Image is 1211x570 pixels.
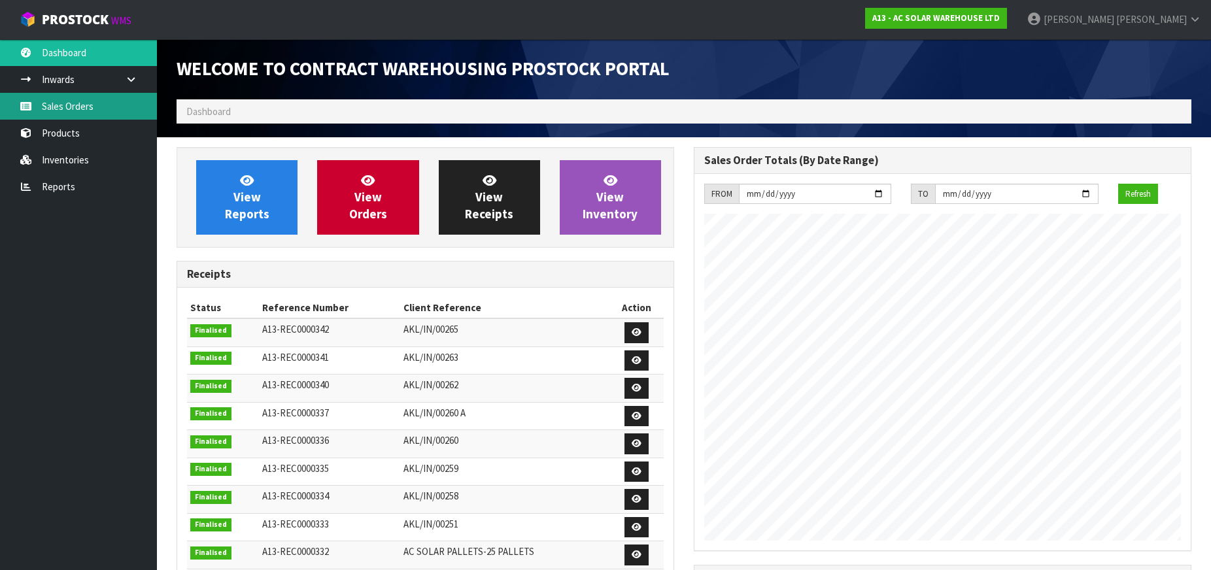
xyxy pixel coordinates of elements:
a: ViewInventory [560,160,661,235]
span: Finalised [190,380,231,393]
th: Reference Number [259,297,400,318]
span: AKL/IN/00260 A [403,407,466,419]
span: ProStock [42,11,109,28]
span: AKL/IN/00258 [403,490,458,502]
span: Finalised [190,491,231,504]
small: WMS [111,14,131,27]
span: A13-REC0000336 [262,434,329,446]
span: A13-REC0000334 [262,490,329,502]
strong: A13 - AC SOLAR WAREHOUSE LTD [872,12,1000,24]
div: FROM [704,184,739,205]
span: AKL/IN/00259 [403,462,458,475]
span: A13-REC0000341 [262,351,329,363]
span: [PERSON_NAME] [1116,13,1187,25]
span: Finalised [190,546,231,560]
span: AKL/IN/00251 [403,518,458,530]
span: View Orders [349,173,387,222]
span: [PERSON_NAME] [1044,13,1114,25]
a: ViewReports [196,160,298,235]
span: View Reports [225,173,269,222]
span: A13-REC0000332 [262,545,329,558]
span: View Receipts [465,173,513,222]
span: Finalised [190,407,231,420]
th: Client Reference [400,297,609,318]
span: Finalised [190,435,231,448]
a: ViewOrders [317,160,418,235]
h3: Receipts [187,268,664,280]
span: A13-REC0000335 [262,462,329,475]
a: ViewReceipts [439,160,540,235]
span: AC SOLAR PALLETS-25 PALLETS [403,545,534,558]
span: A13-REC0000333 [262,518,329,530]
th: Status [187,297,259,318]
button: Refresh [1118,184,1158,205]
span: AKL/IN/00263 [403,351,458,363]
th: Action [609,297,664,318]
span: Finalised [190,352,231,365]
span: Welcome to Contract Warehousing ProStock Portal [177,57,670,80]
span: AKL/IN/00260 [403,434,458,446]
span: Finalised [190,463,231,476]
div: TO [911,184,935,205]
img: cube-alt.png [20,11,36,27]
span: AKL/IN/00265 [403,323,458,335]
h3: Sales Order Totals (By Date Range) [704,154,1181,167]
span: Finalised [190,518,231,531]
span: A13-REC0000337 [262,407,329,419]
span: A13-REC0000342 [262,323,329,335]
span: View Inventory [583,173,638,222]
span: Dashboard [186,105,231,118]
span: AKL/IN/00262 [403,378,458,391]
span: A13-REC0000340 [262,378,329,391]
span: Finalised [190,324,231,337]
